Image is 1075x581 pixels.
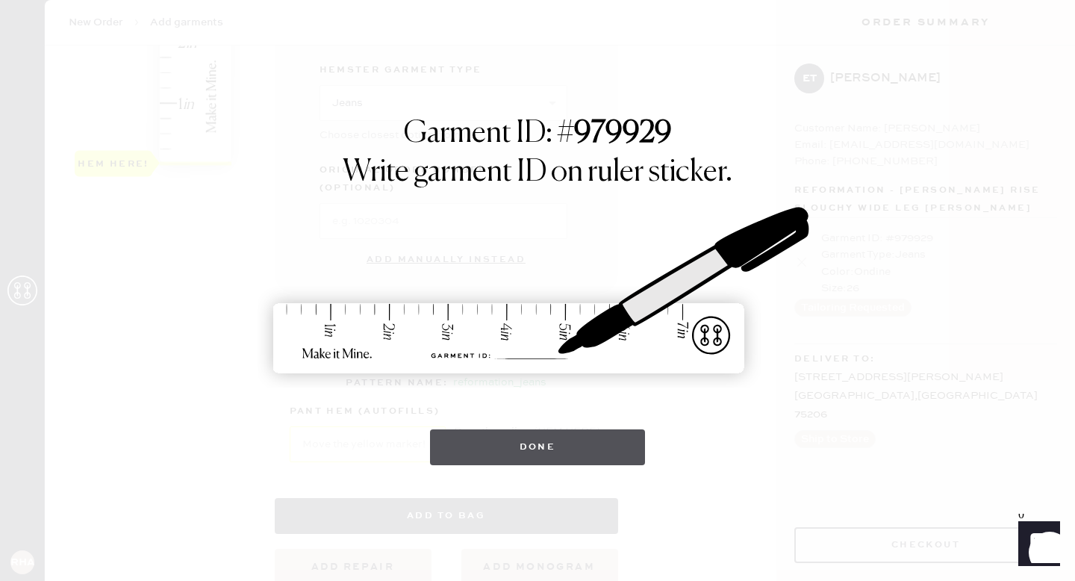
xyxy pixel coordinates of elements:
[343,155,732,190] h1: Write garment ID on ruler sticker.
[1004,514,1068,578] iframe: Front Chat
[404,116,672,155] h1: Garment ID: #
[258,168,817,414] img: ruler-sticker-sharpie.svg
[574,119,672,149] strong: 979929
[430,429,646,465] button: Done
